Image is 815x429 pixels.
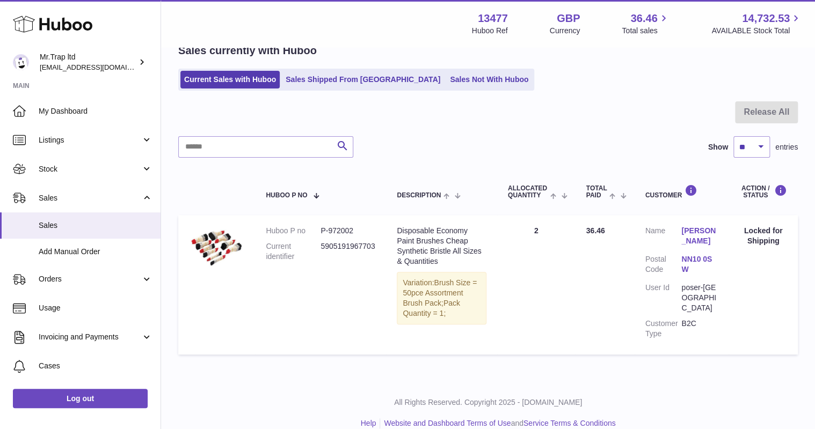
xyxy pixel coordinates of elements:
[630,11,657,26] span: 36.46
[178,43,317,58] h2: Sales currently with Huboo
[681,319,718,339] dd: B2C
[645,319,682,339] dt: Customer Type
[508,185,548,199] span: ALLOCATED Quantity
[497,215,576,354] td: 2
[39,303,152,313] span: Usage
[775,142,798,152] span: entries
[380,418,615,428] li: and
[472,26,508,36] div: Huboo Ref
[39,361,152,371] span: Cases
[681,283,718,313] dd: poser-[GEOGRAPHIC_DATA]
[39,106,152,116] span: My Dashboard
[397,272,486,324] div: Variation:
[645,283,682,313] dt: User Id
[586,185,607,199] span: Total paid
[403,299,460,317] span: Pack Quantity = 1;
[711,11,802,36] a: 14,732.53 AVAILABLE Stock Total
[681,254,718,275] a: NN10 0SW
[180,71,280,88] a: Current Sales with Huboo
[622,26,670,36] span: Total sales
[40,63,158,71] span: [EMAIL_ADDRESS][DOMAIN_NAME]
[13,54,29,70] img: office@grabacz.eu
[321,241,375,262] dd: 5905191967703
[361,419,376,427] a: Help
[478,11,508,26] strong: 13477
[523,419,616,427] a: Service Terms & Conditions
[39,247,152,257] span: Add Manual Order
[739,226,787,246] div: Locked for Shipping
[397,226,486,267] div: Disposable Economy Paint Brushes Cheap Synthetic Bristle All Sizes & Quantities
[645,254,682,277] dt: Postal Code
[708,142,728,152] label: Show
[557,11,580,26] strong: GBP
[403,278,477,307] span: Brush Size = 50pce Assortment Brush Pack;
[170,397,806,408] p: All Rights Reserved. Copyright 2025 - [DOMAIN_NAME]
[39,164,141,174] span: Stock
[189,226,243,269] img: $_57.JPG
[39,193,141,203] span: Sales
[40,52,136,72] div: Mr.Trap ltd
[739,184,787,199] div: Action / Status
[266,192,307,199] span: Huboo P no
[742,11,790,26] span: 14,732.53
[586,226,605,235] span: 36.46
[321,226,375,236] dd: P-972002
[13,389,148,408] a: Log out
[397,192,441,199] span: Description
[550,26,580,36] div: Currency
[711,26,802,36] span: AVAILABLE Stock Total
[645,226,682,249] dt: Name
[39,332,141,342] span: Invoicing and Payments
[384,419,511,427] a: Website and Dashboard Terms of Use
[266,241,321,262] dt: Current identifier
[622,11,670,36] a: 36.46 Total sales
[266,226,321,236] dt: Huboo P no
[446,71,532,88] a: Sales Not With Huboo
[39,135,141,145] span: Listings
[681,226,718,246] a: [PERSON_NAME]
[645,184,718,199] div: Customer
[39,274,141,284] span: Orders
[282,71,444,88] a: Sales Shipped From [GEOGRAPHIC_DATA]
[39,220,152,231] span: Sales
